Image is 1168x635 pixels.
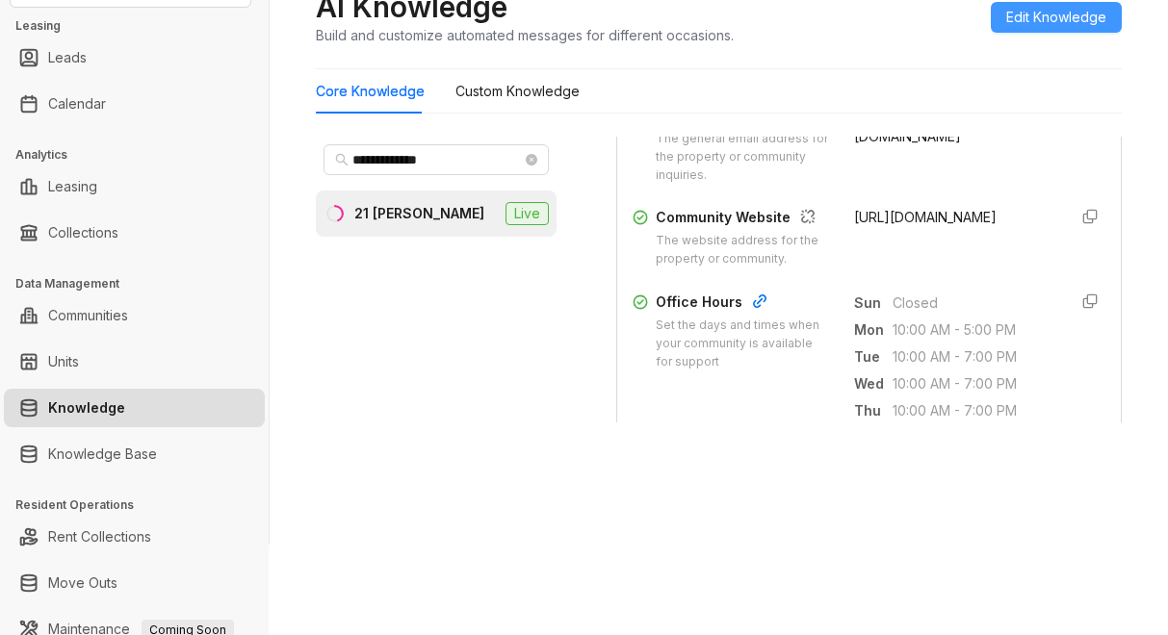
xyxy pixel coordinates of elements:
[656,292,831,317] div: Office Hours
[335,153,349,166] span: search
[854,319,893,341] span: Mon
[48,214,118,252] a: Collections
[15,146,269,164] h3: Analytics
[656,130,831,185] div: The general email address for the property or community inquiries.
[4,214,265,252] li: Collections
[48,518,151,556] a: Rent Collections
[48,435,157,473] a: Knowledge Base
[4,564,265,602] li: Move Outs
[48,296,128,335] a: Communities
[455,81,580,102] div: Custom Knowledge
[15,496,269,514] h3: Resident Operations
[893,373,1052,394] span: 10:00 AM - 7:00 PM
[4,38,265,77] li: Leads
[4,518,265,556] li: Rent Collections
[656,232,831,268] div: The website address for the property or community.
[4,435,265,473] li: Knowledge Base
[48,564,117,602] a: Move Outs
[15,17,269,35] h3: Leasing
[854,292,893,314] span: Sun
[4,389,265,427] li: Knowledge
[48,85,106,123] a: Calendar
[893,319,1052,341] span: 10:00 AM - 5:00 PM
[4,167,265,206] li: Leasing
[506,202,549,225] span: Live
[656,207,831,232] div: Community Website
[4,343,265,381] li: Units
[854,209,997,225] span: [URL][DOMAIN_NAME]
[1006,7,1106,28] span: Edit Knowledge
[526,154,537,165] span: close-circle
[48,343,79,381] a: Units
[893,346,1052,368] span: 10:00 AM - 7:00 PM
[15,275,269,292] h3: Data Management
[854,107,970,144] span: [EMAIL_ADDRESS][DOMAIN_NAME]
[893,292,1052,314] span: Closed
[656,317,831,371] div: Set the days and times when your community is available for support
[354,203,484,224] div: 21 [PERSON_NAME]
[48,38,87,77] a: Leads
[48,167,97,206] a: Leasing
[316,25,734,45] div: Build and customize automated messages for different occasions.
[4,296,265,335] li: Communities
[4,85,265,123] li: Calendar
[854,400,893,421] span: Thu
[991,2,1122,33] button: Edit Knowledge
[854,346,893,368] span: Tue
[316,81,425,102] div: Core Knowledge
[893,400,1052,421] span: 10:00 AM - 7:00 PM
[48,389,125,427] a: Knowledge
[854,373,893,394] span: Wed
